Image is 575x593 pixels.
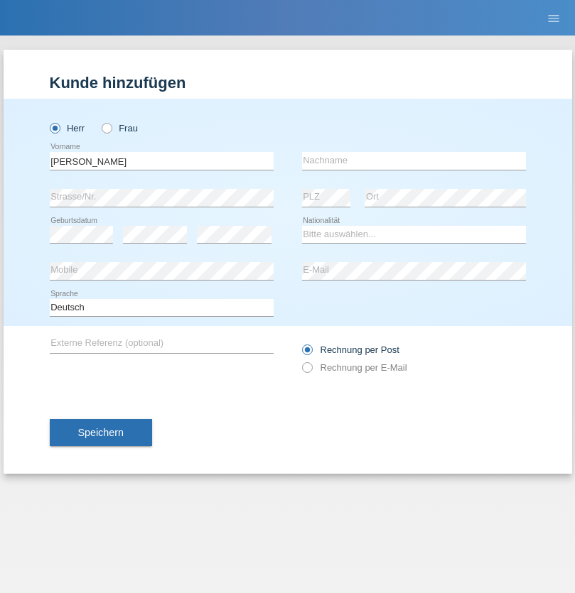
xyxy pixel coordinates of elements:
[102,123,138,134] label: Frau
[302,362,407,373] label: Rechnung per E-Mail
[78,427,124,438] span: Speichern
[547,11,561,26] i: menu
[50,74,526,92] h1: Kunde hinzufügen
[50,123,85,134] label: Herr
[50,123,59,132] input: Herr
[302,344,311,362] input: Rechnung per Post
[302,362,311,380] input: Rechnung per E-Mail
[302,344,399,355] label: Rechnung per Post
[539,13,568,22] a: menu
[50,419,152,446] button: Speichern
[102,123,111,132] input: Frau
